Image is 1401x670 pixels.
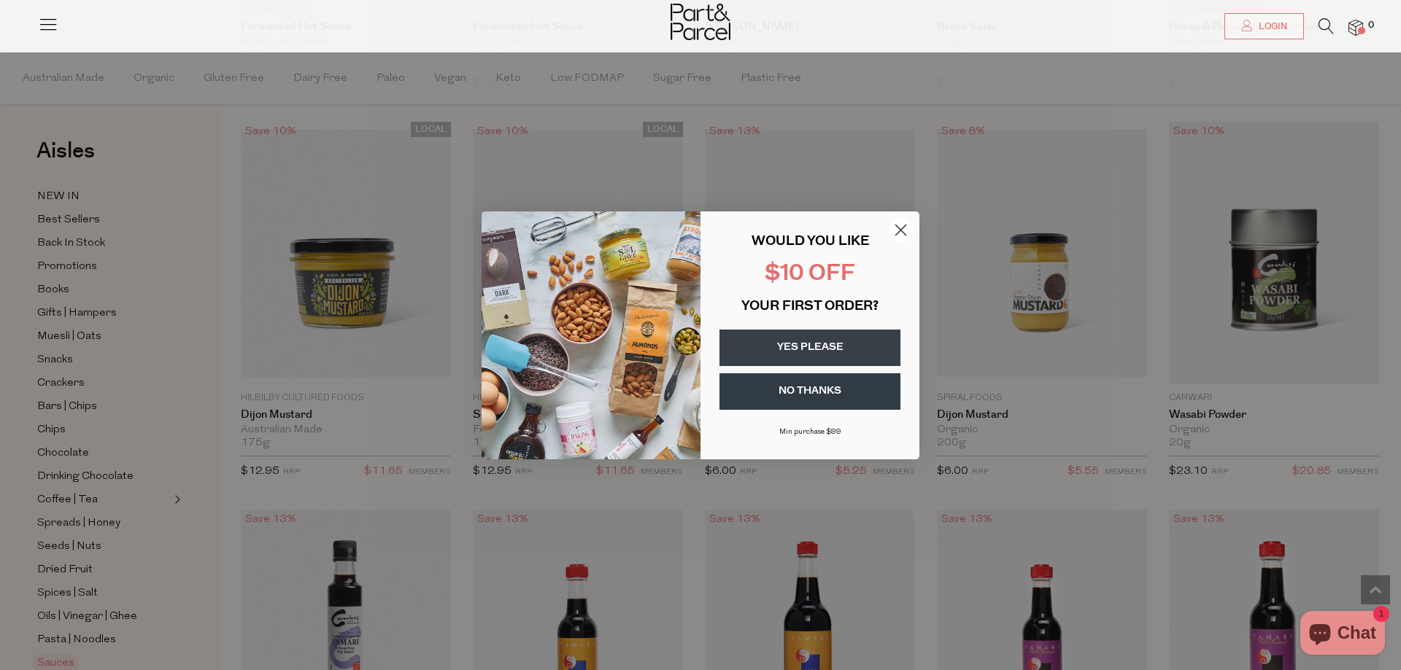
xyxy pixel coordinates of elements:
span: Min purchase $99 [779,428,841,436]
img: Part&Parcel [671,4,730,40]
button: Close dialog [888,217,914,243]
span: Login [1255,20,1287,33]
button: NO THANKS [719,373,900,410]
span: $10 OFF [765,263,855,286]
span: WOULD YOU LIKE [752,235,869,249]
a: Login [1224,13,1304,39]
span: YOUR FIRST ORDER? [741,300,879,313]
a: 0 [1348,20,1363,35]
button: YES PLEASE [719,330,900,366]
inbox-online-store-chat: Shopify online store chat [1296,611,1389,658]
img: 43fba0fb-7538-40bc-babb-ffb1a4d097bc.jpeg [482,211,700,459]
span: 0 [1365,19,1378,32]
